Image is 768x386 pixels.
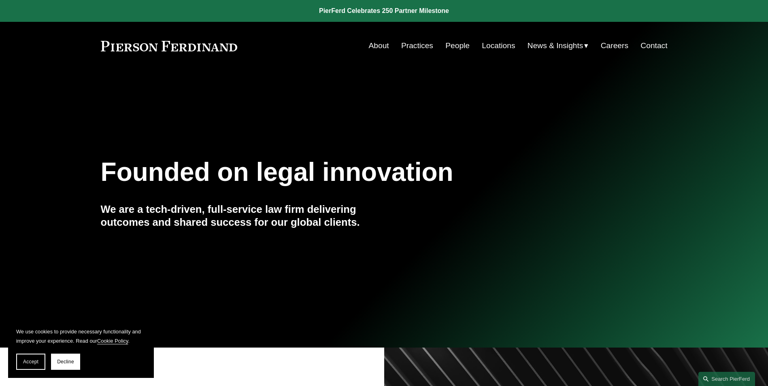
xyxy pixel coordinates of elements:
[23,359,38,365] span: Accept
[528,39,583,53] span: News & Insights
[369,38,389,53] a: About
[101,157,573,187] h1: Founded on legal innovation
[57,359,74,365] span: Decline
[640,38,667,53] a: Contact
[528,38,589,53] a: folder dropdown
[16,354,45,370] button: Accept
[601,38,628,53] a: Careers
[482,38,515,53] a: Locations
[97,338,128,344] a: Cookie Policy
[445,38,470,53] a: People
[698,372,755,386] a: Search this site
[51,354,80,370] button: Decline
[101,203,384,229] h4: We are a tech-driven, full-service law firm delivering outcomes and shared success for our global...
[16,327,146,346] p: We use cookies to provide necessary functionality and improve your experience. Read our .
[8,319,154,378] section: Cookie banner
[401,38,433,53] a: Practices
